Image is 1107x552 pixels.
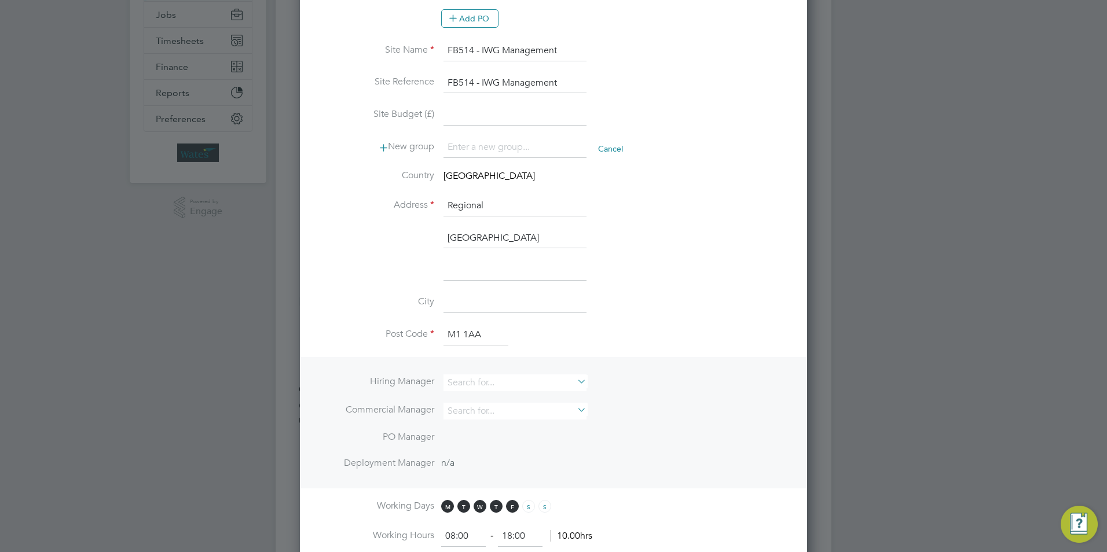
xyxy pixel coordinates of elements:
input: Search for... [443,374,587,391]
button: Cancel [589,139,632,158]
span: S [538,500,551,513]
label: New group [318,141,434,153]
button: Engage Resource Center [1061,506,1098,543]
label: Site Budget (£) [318,108,434,120]
label: Deployment Manager [318,457,434,469]
span: M [441,500,454,513]
span: n/a [441,457,454,469]
input: 17:00 [498,526,542,547]
label: Hiring Manager [318,376,434,388]
label: City [318,296,434,308]
input: 08:00 [441,526,486,547]
span: [GEOGRAPHIC_DATA] [443,170,535,182]
input: Search for... [443,403,587,419]
label: Commercial Manager [318,404,434,416]
label: Working Days [318,500,434,512]
label: Country [318,170,434,182]
input: Enter a new group... [443,137,587,158]
span: ‐ [488,530,496,542]
label: Address [318,199,434,211]
label: Site Reference [318,76,434,88]
label: Site Name [318,44,434,56]
span: W [474,500,486,513]
label: Post Code [318,328,434,340]
span: F [506,500,519,513]
span: T [490,500,503,513]
span: T [457,500,470,513]
span: 10.00hrs [551,530,592,542]
label: Working Hours [318,529,434,542]
button: Add PO [441,9,498,28]
label: PO Manager [318,431,434,443]
span: S [522,500,535,513]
